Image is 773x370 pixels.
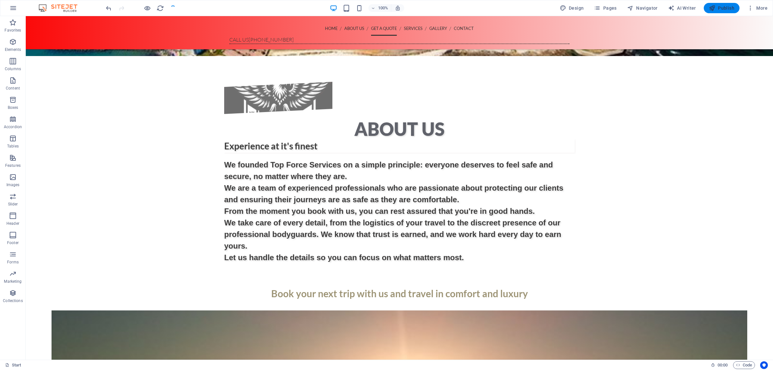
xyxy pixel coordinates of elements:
[6,221,19,226] p: Header
[704,3,740,13] button: Publish
[105,5,112,12] i: Undo: Change sender (Ctrl+Z)
[7,144,19,149] p: Tables
[7,240,19,245] p: Footer
[594,5,616,11] span: Pages
[5,66,21,71] p: Columns
[591,3,619,13] button: Pages
[37,4,85,12] img: Editor Logo
[143,4,151,12] button: Click here to leave preview mode and continue editing
[733,361,755,369] button: Code
[157,5,164,12] i: Reload page
[6,182,20,187] p: Images
[5,47,21,52] p: Elements
[668,5,696,11] span: AI Writer
[760,361,768,369] button: Usercentrics
[557,3,587,13] button: Design
[7,260,19,265] p: Forms
[711,361,728,369] h6: Session time
[709,5,734,11] span: Publish
[627,5,658,11] span: Navigator
[4,124,22,129] p: Accordion
[4,279,22,284] p: Marketing
[722,363,723,367] span: :
[368,4,391,12] button: 100%
[736,361,752,369] span: Code
[718,361,728,369] span: 00 00
[557,3,587,13] div: Design (Ctrl+Alt+Y)
[156,4,164,12] button: reload
[105,4,112,12] button: undo
[8,105,18,110] p: Boxes
[5,361,21,369] a: Click to cancel selection. Double-click to open Pages
[378,4,388,12] h6: 100%
[6,86,20,91] p: Content
[5,163,21,168] p: Features
[625,3,660,13] button: Navigator
[560,5,584,11] span: Design
[5,28,21,33] p: Favorites
[3,298,23,303] p: Collections
[665,3,699,13] button: AI Writer
[395,5,401,11] i: On resize automatically adjust zoom level to fit chosen device.
[8,202,18,207] p: Slider
[747,5,768,11] span: More
[745,3,770,13] button: More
